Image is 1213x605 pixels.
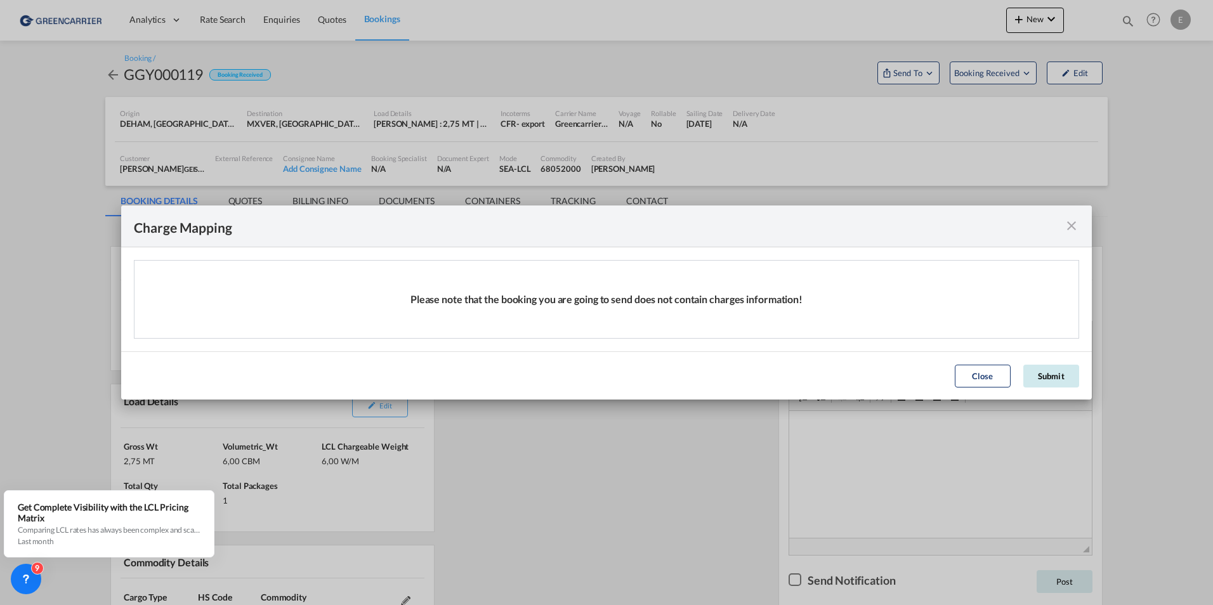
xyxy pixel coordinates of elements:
div: Please note that the booking you are going to send does not contain charges information! [134,261,1079,338]
body: Editor, editor2 [13,13,290,26]
md-dialog: Please note ... [121,205,1092,400]
button: Close [955,365,1011,387]
div: Charge Mapping [134,218,232,234]
button: Submit [1023,365,1079,387]
md-icon: icon-close fg-AAA8AD cursor [1064,218,1079,233]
